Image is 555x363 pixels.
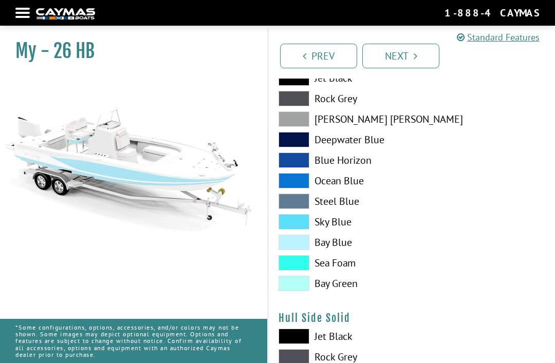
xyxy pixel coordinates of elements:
label: Steel Blue [279,194,401,209]
label: Sky Blue [279,214,401,230]
label: Sea Foam [279,255,401,271]
label: [PERSON_NAME] [PERSON_NAME] [279,111,401,127]
label: Deepwater Blue [279,132,401,147]
h1: My - 26 HB [15,40,242,63]
label: Ocean Blue [279,173,401,188]
p: *Some configurations, options, accessories, and/or colors may not be shown. Some images may depic... [15,319,252,363]
img: white-logo-c9c8dbefe5ff5ceceb0f0178aa75bf4bb51f6bca0971e226c86eb53dfe498488.png [36,8,95,19]
label: Bay Green [279,276,401,291]
a: Next [362,44,439,68]
a: Standard Features [457,30,540,44]
h4: Hull Side Solid [279,312,545,324]
label: Rock Grey [279,91,401,106]
div: 1-888-4CAYMAS [445,6,540,20]
a: Prev [280,44,357,68]
ul: Pagination [277,42,555,68]
label: Jet Black [279,329,401,344]
label: Bay Blue [279,235,401,250]
label: Blue Horizon [279,152,401,168]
